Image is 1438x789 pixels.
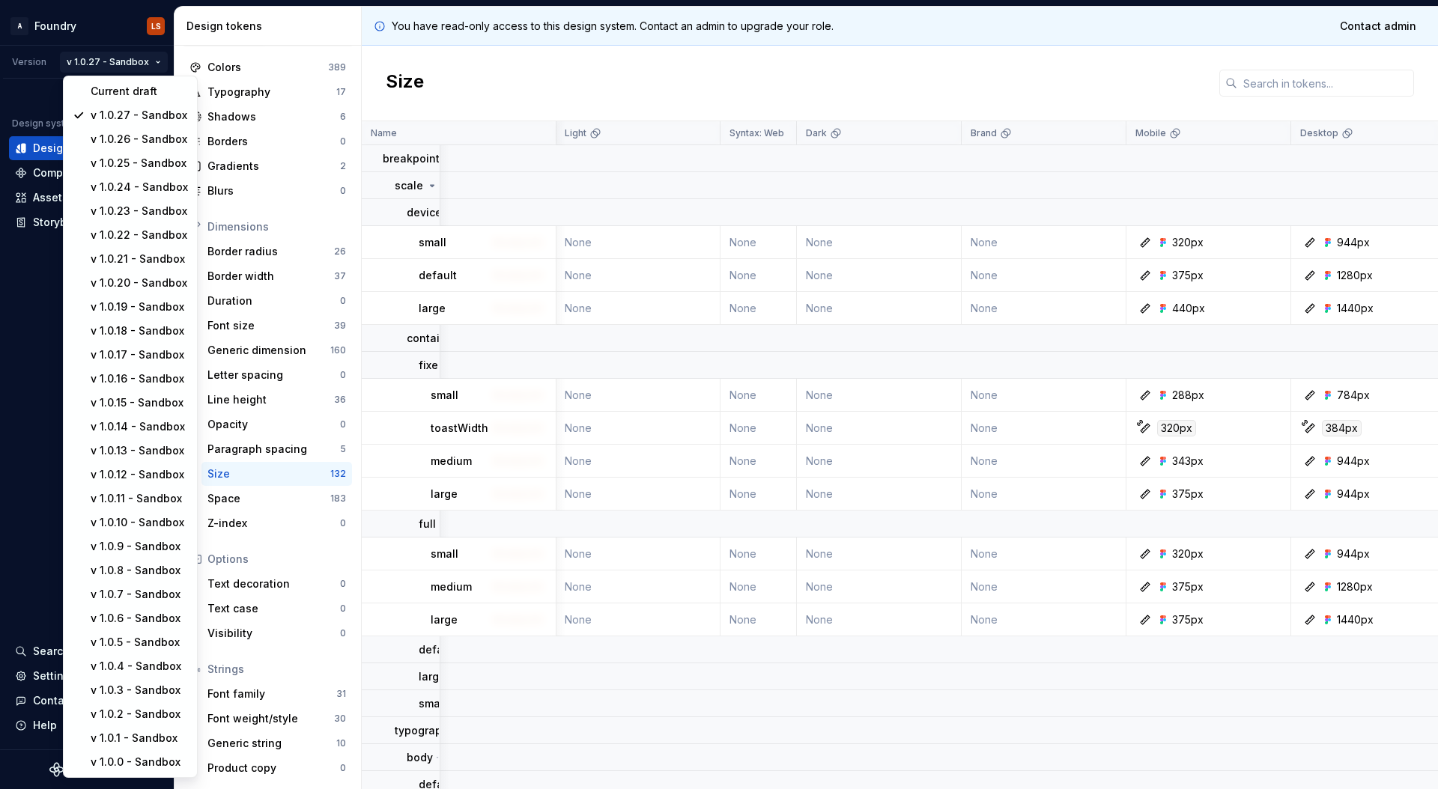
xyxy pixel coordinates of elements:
div: v 1.0.21 - Sandbox [91,252,188,266]
div: v 1.0.15 - Sandbox [91,395,188,410]
div: v 1.0.27 - Sandbox [91,108,188,123]
div: v 1.0.23 - Sandbox [91,204,188,219]
div: v 1.0.8 - Sandbox [91,563,188,578]
div: v 1.0.9 - Sandbox [91,539,188,554]
div: v 1.0.22 - Sandbox [91,228,188,243]
div: v 1.0.4 - Sandbox [91,659,188,674]
div: v 1.0.2 - Sandbox [91,707,188,722]
div: v 1.0.14 - Sandbox [91,419,188,434]
div: v 1.0.6 - Sandbox [91,611,188,626]
div: v 1.0.11 - Sandbox [91,491,188,506]
div: v 1.0.1 - Sandbox [91,731,188,746]
div: v 1.0.16 - Sandbox [91,371,188,386]
div: v 1.0.17 - Sandbox [91,347,188,362]
div: v 1.0.10 - Sandbox [91,515,188,530]
div: v 1.0.12 - Sandbox [91,467,188,482]
div: Current draft [91,84,188,99]
div: v 1.0.5 - Sandbox [91,635,188,650]
div: v 1.0.3 - Sandbox [91,683,188,698]
div: v 1.0.18 - Sandbox [91,323,188,338]
div: v 1.0.13 - Sandbox [91,443,188,458]
div: v 1.0.24 - Sandbox [91,180,188,195]
div: v 1.0.19 - Sandbox [91,299,188,314]
div: v 1.0.25 - Sandbox [91,156,188,171]
div: v 1.0.26 - Sandbox [91,132,188,147]
div: v 1.0.7 - Sandbox [91,587,188,602]
div: v 1.0.0 - Sandbox [91,755,188,770]
div: v 1.0.20 - Sandbox [91,275,188,290]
